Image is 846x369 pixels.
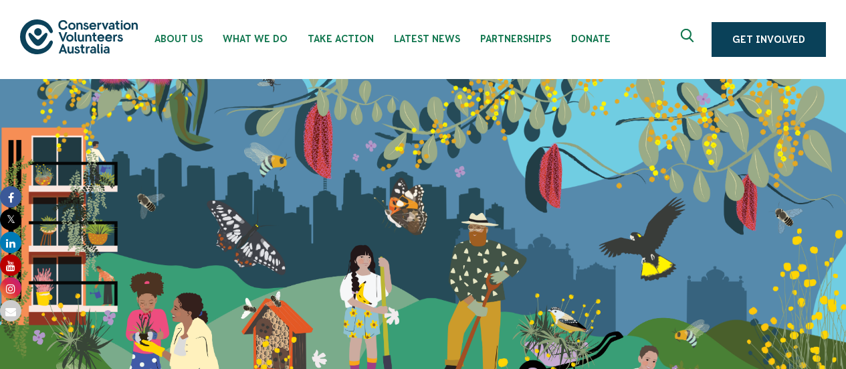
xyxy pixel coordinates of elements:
[571,33,611,44] span: Donate
[681,29,698,50] span: Expand search box
[223,33,288,44] span: What We Do
[480,33,551,44] span: Partnerships
[712,22,826,57] a: Get Involved
[394,33,460,44] span: Latest News
[673,23,705,56] button: Expand search box Close search box
[20,19,138,54] img: logo.svg
[308,33,374,44] span: Take Action
[154,33,203,44] span: About Us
